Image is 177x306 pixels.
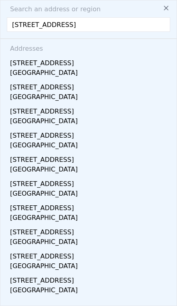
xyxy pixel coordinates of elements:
[10,79,170,92] div: [STREET_ADDRESS]
[10,189,170,200] div: [GEOGRAPHIC_DATA]
[10,273,170,285] div: [STREET_ADDRESS]
[10,200,170,213] div: [STREET_ADDRESS]
[7,39,170,55] div: Addresses
[10,224,170,237] div: [STREET_ADDRESS]
[10,92,170,103] div: [GEOGRAPHIC_DATA]
[10,261,170,273] div: [GEOGRAPHIC_DATA]
[10,285,170,297] div: [GEOGRAPHIC_DATA]
[10,116,170,128] div: [GEOGRAPHIC_DATA]
[10,103,170,116] div: [STREET_ADDRESS]
[10,55,170,68] div: [STREET_ADDRESS]
[10,68,170,79] div: [GEOGRAPHIC_DATA]
[10,213,170,224] div: [GEOGRAPHIC_DATA]
[10,141,170,152] div: [GEOGRAPHIC_DATA]
[10,165,170,176] div: [GEOGRAPHIC_DATA]
[10,237,170,248] div: [GEOGRAPHIC_DATA]
[4,4,101,14] span: Search an address or region
[10,248,170,261] div: [STREET_ADDRESS]
[10,128,170,141] div: [STREET_ADDRESS]
[10,152,170,165] div: [STREET_ADDRESS]
[10,176,170,189] div: [STREET_ADDRESS]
